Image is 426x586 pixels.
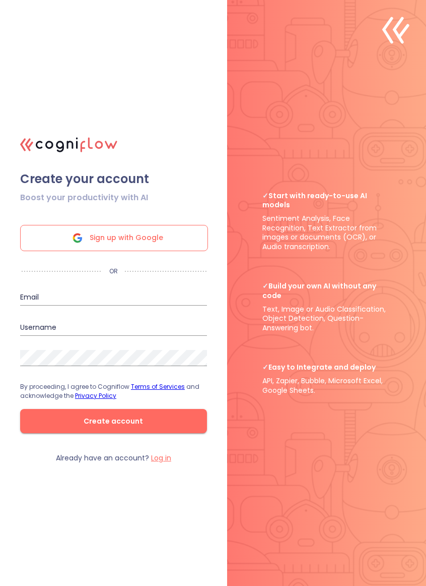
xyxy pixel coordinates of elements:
p: Already have an account? [56,453,171,463]
span: Sign up with Google [90,225,163,251]
p: By proceeding, I agree to Cogniflow and acknowledge the [20,382,207,400]
span: Build your own AI without any code [262,281,391,300]
p: Sentiment Analysis, Face Recognition, Text Extractor from images or documents (OCR), or Audio tra... [262,191,391,252]
div: Sign up with Google [20,225,208,251]
span: Create account [36,415,191,428]
a: Privacy Policy [75,391,116,400]
span: Start with ready-to-use AI models [262,191,391,210]
span: Create your account [20,171,207,187]
b: ✓ [262,191,268,201]
span: Easy to Integrate and deploy [262,363,391,372]
b: ✓ [262,281,268,291]
b: ✓ [262,362,268,372]
span: Boost your productivity with AI [20,192,148,204]
a: Terms of Services [131,382,185,391]
p: Text, Image or Audio Classification, Object Detection, Question-Answering bot. [262,281,391,332]
label: Log in [151,453,171,463]
button: Create account [20,409,207,433]
p: OR [102,267,125,275]
p: API, Zapier, Bubble, Microsoft Excel, Google Sheets. [262,363,391,395]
